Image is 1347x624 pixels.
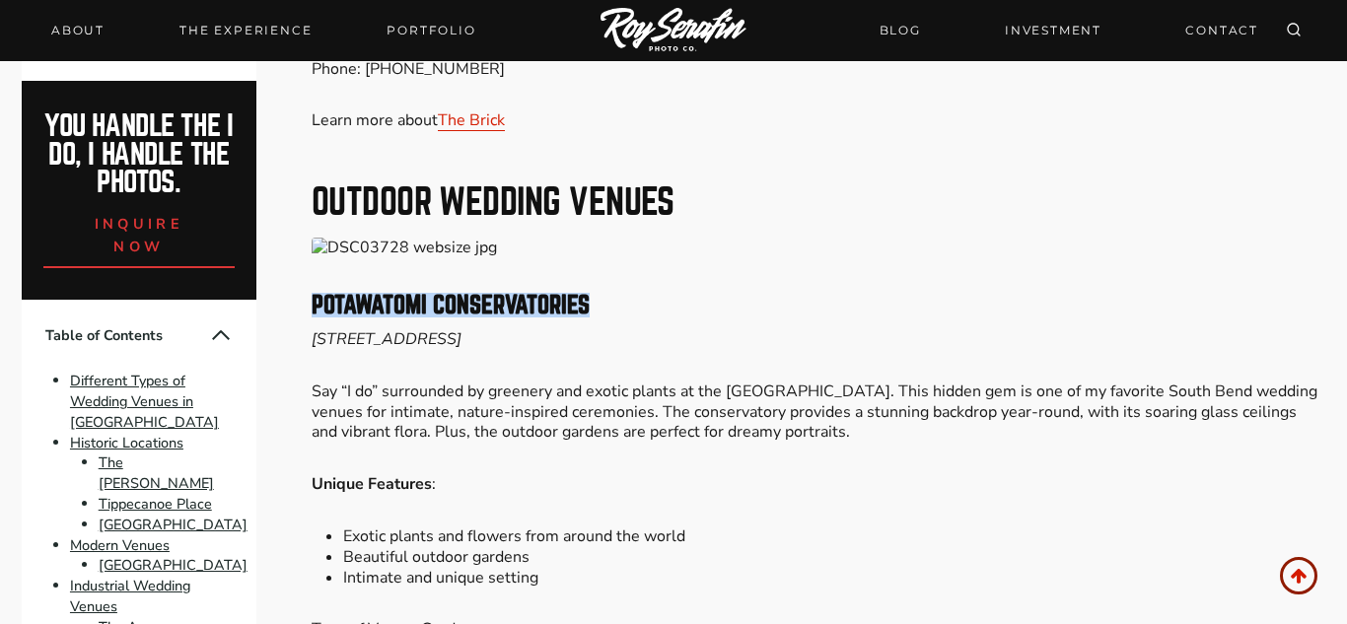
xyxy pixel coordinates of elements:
a: CONTACT [1173,13,1270,47]
h2: You handle the i do, I handle the photos. [43,112,236,197]
a: Historic Locations [70,433,183,452]
a: The Brick [438,109,505,131]
a: Industrial Wedding Venues [70,576,190,616]
a: [GEOGRAPHIC_DATA] [99,556,248,576]
li: Exotic plants and flowers from around the world [343,526,1325,547]
nav: Secondary Navigation [868,13,1270,47]
h2: Outdoor Wedding Venues [312,184,1325,220]
img: 11 Epic Wedding Venues in South Bend Indiana 4 [312,238,1325,258]
p: Say “I do” surrounded by greenery and exotic plants at the [GEOGRAPHIC_DATA]. This hidden gem is ... [312,381,1325,443]
a: Tippecanoe Place [99,494,212,514]
button: View Search Form [1280,17,1308,44]
a: Scroll to top [1280,557,1317,594]
button: Collapse Table of Contents [209,323,233,347]
span: inquire now [95,214,183,256]
a: Modern Venues [70,535,170,555]
a: BLOG [868,13,933,47]
li: Intimate and unique setting [343,568,1325,589]
a: [GEOGRAPHIC_DATA] [99,515,248,534]
a: Different Types of Wedding Venues in [GEOGRAPHIC_DATA] [70,371,219,432]
a: INVESTMENT [993,13,1113,47]
nav: Primary Navigation [39,17,488,44]
span: Table of Contents [45,325,209,346]
p: Learn more about [312,110,1325,131]
a: The [PERSON_NAME] [99,453,214,494]
li: Beautiful outdoor gardens [343,547,1325,568]
strong: Unique Features [312,473,432,495]
img: Logo of Roy Serafin Photo Co., featuring stylized text in white on a light background, representi... [601,8,746,54]
a: Portfolio [375,17,487,44]
em: [STREET_ADDRESS] [312,328,461,350]
a: About [39,17,116,44]
p: : [312,474,1325,495]
a: THE EXPERIENCE [168,17,323,44]
strong: Potawatomi Conservatories [312,293,590,317]
a: inquire now [43,197,236,268]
